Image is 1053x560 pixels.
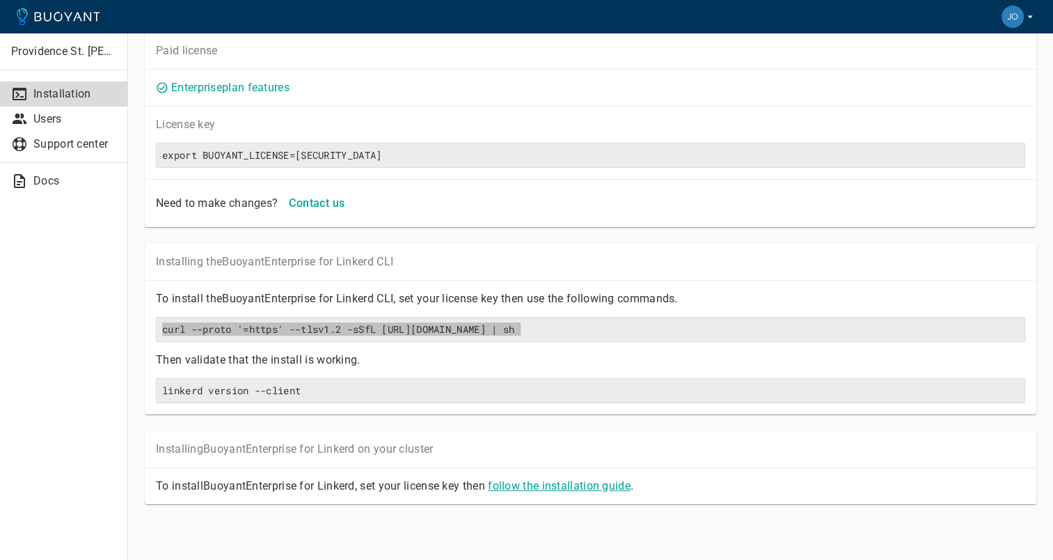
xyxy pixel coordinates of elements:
a: follow the installation guide [488,479,631,492]
div: Need to make changes? [150,191,278,210]
h4: Contact us [289,196,345,210]
p: Installation [33,87,116,101]
img: Byron Engelbrecht [1001,6,1024,28]
h6: curl --proto '=https' --tlsv1.2 -sSfL [URL][DOMAIN_NAME] | sh [162,323,1019,336]
p: Providence St. [PERSON_NAME] Health [11,45,117,59]
p: Installing Buoyant Enterprise for Linkerd on your cluster [156,442,1025,456]
button: Contact us [283,191,350,216]
p: To install Buoyant Enterprise for Linkerd, set your license key then . [156,479,1025,493]
h6: linkerd version --client [162,384,1019,397]
p: Then validate that the install is working. [156,353,1025,367]
p: To install the Buoyant Enterprise for Linkerd CLI, set your license key then use the following co... [156,292,1025,306]
h6: export BUOYANT_LICENSE=[SECURITY_DATA] [162,149,1019,162]
a: Contact us [283,196,350,209]
a: Enterpriseplan features [171,81,290,94]
p: Users [33,112,116,126]
p: Support center [33,137,116,151]
p: License key [156,118,1025,132]
p: Docs [33,174,116,188]
p: Paid license [156,44,1025,58]
p: Installing the Buoyant Enterprise for Linkerd CLI [156,255,1025,269]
